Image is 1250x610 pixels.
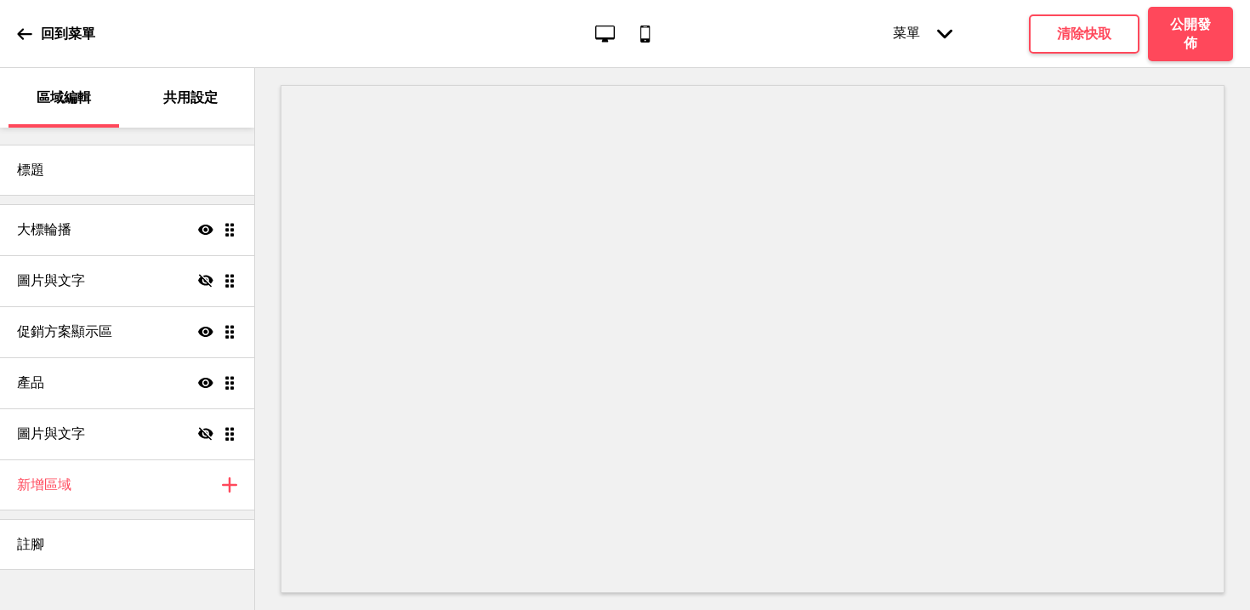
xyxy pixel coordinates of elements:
[876,8,969,60] div: 菜單
[17,11,95,57] a: 回到菜單
[1148,7,1233,61] button: 公開發佈
[1165,15,1216,53] h4: 公開發佈
[37,88,91,107] p: 區域編輯
[17,322,112,341] h4: 促銷方案顯示區
[163,88,218,107] p: 共用設定
[17,476,71,494] h4: 新增區域
[1029,14,1139,54] button: 清除快取
[17,535,44,554] h4: 註腳
[41,25,95,43] p: 回到菜單
[17,161,44,180] h4: 標題
[17,271,85,290] h4: 圖片與文字
[17,373,44,392] h4: 產品
[1057,25,1111,43] h4: 清除快取
[17,220,71,239] h4: 大標輪播
[17,425,85,443] h4: 圖片與文字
